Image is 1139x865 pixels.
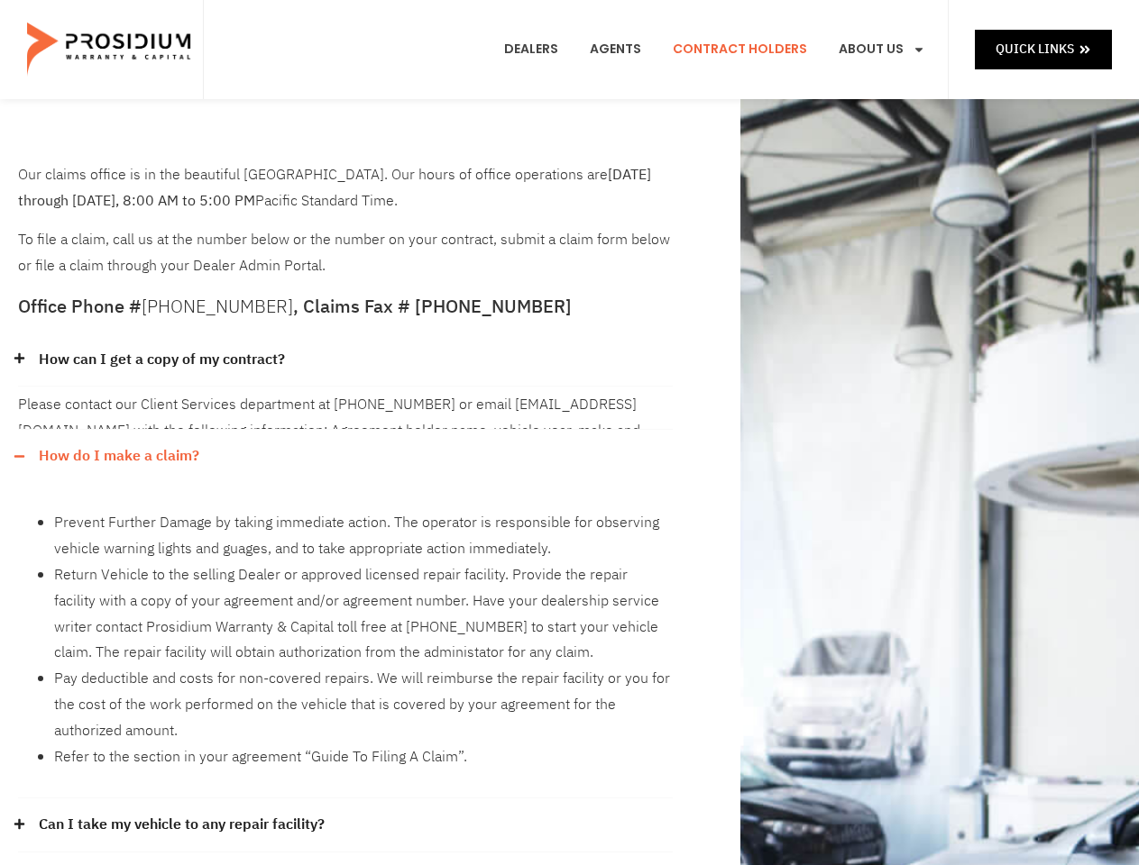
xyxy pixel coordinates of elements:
div: How can I get a copy of my contract? [18,387,673,429]
a: Agents [576,16,655,83]
h5: Office Phone # , Claims Fax # [PHONE_NUMBER] [18,297,673,315]
a: Contract Holders [659,16,821,83]
li: Return Vehicle to the selling Dealer or approved licensed repair facility. Provide the repair fac... [54,562,673,666]
div: Can I take my vehicle to any repair facility? [18,798,673,852]
b: [DATE] through [DATE], 8:00 AM to 5:00 PM [18,164,651,212]
div: How do I make a claim? [18,430,673,483]
div: To file a claim, call us at the number below or the number on your contract, submit a claim form ... [18,162,673,279]
a: How do I make a claim? [39,443,199,469]
span: Quick Links [996,38,1074,60]
a: Quick Links [975,30,1112,68]
a: About Us [825,16,939,83]
p: Our claims office is in the beautiful [GEOGRAPHIC_DATA]. Our hours of office operations are Pacif... [18,162,673,214]
nav: Menu [491,16,939,83]
a: [PHONE_NUMBER] [142,293,293,320]
div: How can I get a copy of my contract? [18,333,673,387]
a: How can I get a copy of my contract? [39,347,285,373]
a: Can I take my vehicle to any repair facility? [39,812,325,838]
li: Prevent Further Damage by taking immediate action. The operator is responsible for observing vehi... [54,510,673,562]
div: How do I make a claim? [18,482,673,798]
li: Pay deductible and costs for non-covered repairs. We will reimburse the repair facility or you fo... [54,666,673,743]
li: Refer to the section in your agreement “Guide To Filing A Claim”. [54,744,673,770]
a: Dealers [491,16,572,83]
